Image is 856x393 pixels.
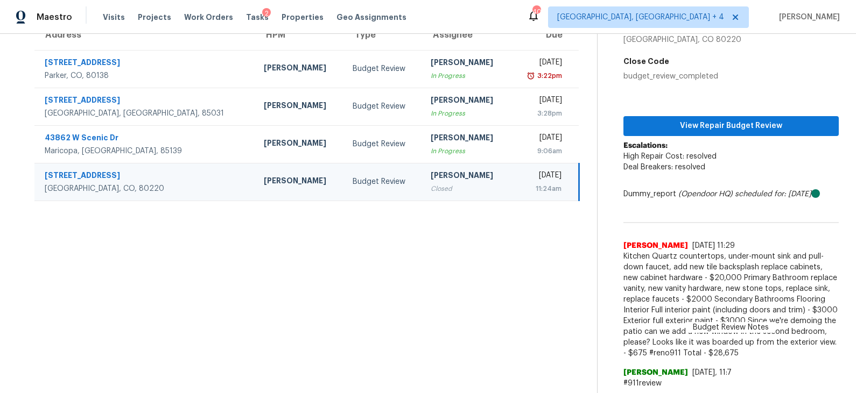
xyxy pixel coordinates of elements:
div: [STREET_ADDRESS] [45,57,247,70]
div: 2 [262,8,271,19]
div: Budget Review [353,139,413,149]
th: Assignee [422,20,511,50]
div: [GEOGRAPHIC_DATA], CO 80220 [623,34,839,45]
div: [DATE] [520,132,562,146]
div: [GEOGRAPHIC_DATA], CO, 80220 [45,183,247,194]
div: [PERSON_NAME] [431,95,502,108]
div: 3:22pm [535,70,562,81]
img: Overdue Alarm Icon [527,70,535,81]
b: Escalations: [623,142,668,149]
span: [DATE] 11:29 [692,242,735,249]
div: In Progress [431,146,502,156]
div: 11:24am [520,183,562,194]
div: [PERSON_NAME] [431,132,502,146]
div: 3:28pm [520,108,562,119]
th: HPM [255,20,344,50]
div: In Progress [431,108,502,119]
div: [STREET_ADDRESS] [45,170,247,183]
div: budget_review_completed [623,71,839,82]
div: [PERSON_NAME] [264,62,335,76]
div: 9:06am [520,146,562,156]
div: [GEOGRAPHIC_DATA], [GEOGRAPHIC_DATA], 85031 [45,108,247,119]
span: [PERSON_NAME] [623,367,688,378]
div: Budget Review [353,176,413,187]
div: [DATE] [520,95,562,108]
span: Work Orders [184,12,233,23]
div: Maricopa, [GEOGRAPHIC_DATA], 85139 [45,146,247,156]
div: [PERSON_NAME] [431,170,502,183]
div: Budget Review [353,101,413,112]
div: Parker, CO, 80138 [45,70,247,81]
div: Dummy_report [623,189,839,199]
span: Projects [138,12,171,23]
i: (Opendoor HQ) [678,190,733,198]
span: Tasks [246,13,269,21]
div: [STREET_ADDRESS] [45,95,247,108]
span: Kitchen Quartz countertops, under-mount sink and pull-down faucet, add new tile backsplash replac... [623,251,839,359]
div: [PERSON_NAME] [264,100,335,113]
div: Closed [431,183,502,194]
span: High Repair Cost: resolved [623,153,717,160]
div: Budget Review [353,63,413,74]
th: Address [34,20,255,50]
div: [PERSON_NAME] [431,57,502,70]
span: Deal Breakers: resolved [623,163,705,171]
span: [PERSON_NAME] [775,12,840,23]
div: 40 [532,6,540,17]
h5: Close Code [623,56,839,67]
span: View Repair Budget Review [632,119,830,133]
span: Visits [103,12,125,23]
div: 43862 W Scenic Dr [45,132,247,146]
th: Type [344,20,422,50]
i: scheduled for: [DATE] [735,190,811,198]
span: Properties [282,12,324,23]
span: Maestro [37,12,72,23]
div: [DATE] [520,57,562,70]
th: Due [511,20,579,50]
span: #911review [623,378,839,389]
span: Geo Assignments [336,12,406,23]
span: [GEOGRAPHIC_DATA], [GEOGRAPHIC_DATA] + 4 [557,12,724,23]
div: In Progress [431,70,502,81]
span: Budget Review Notes [686,322,775,333]
div: [DATE] [520,170,562,183]
span: [DATE], 11:7 [692,369,732,376]
div: [PERSON_NAME] [264,138,335,151]
span: [PERSON_NAME] [623,240,688,251]
div: [PERSON_NAME] [264,175,335,189]
button: View Repair Budget Review [623,116,839,136]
